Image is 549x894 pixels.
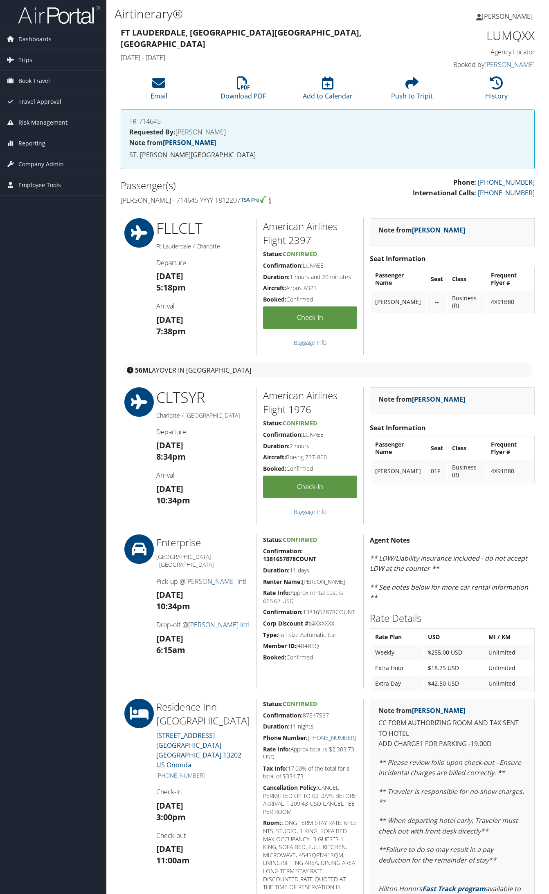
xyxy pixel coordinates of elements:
[135,366,148,375] strong: 56M
[156,553,251,569] h5: [GEOGRAPHIC_DATA] , [GEOGRAPHIC_DATA]
[378,395,465,404] strong: Note from
[156,644,185,655] strong: 6:15am
[482,12,533,21] span: [PERSON_NAME]
[371,630,423,644] th: Rate Plan
[448,460,486,482] td: Business (R)
[263,608,303,616] strong: Confirmation:
[371,291,426,313] td: [PERSON_NAME]
[263,536,283,543] strong: Status:
[263,745,290,753] strong: Rate Info:
[156,620,251,629] h4: Drop-off @
[427,460,447,482] td: 01F
[378,718,526,749] p: CC FORM AUTHORIZING ROOM AND TAX SENT TO HOTEL ADD CHARGE1 FOR PARKING -19.00D
[263,734,308,742] strong: Phone Number:
[424,661,484,675] td: $18.75 USD
[478,178,535,187] a: [PHONE_NUMBER]
[476,4,541,29] a: [PERSON_NAME]
[378,845,496,865] em: **Failure to do so may result in a pay deduction for the remainder of stay**
[185,577,246,586] a: [PERSON_NAME] Intl
[294,339,326,346] a: Baggage Info
[371,437,426,459] th: Passenger Name
[241,196,267,203] img: tsa-precheck.png
[188,620,249,629] a: [PERSON_NAME] Intl
[263,619,310,627] strong: Corp Discount #:
[308,734,356,742] a: [PHONE_NUMBER]
[156,843,183,854] strong: [DATE]
[484,630,533,644] th: MI / KM
[371,676,423,691] td: Extra Day
[156,302,251,311] h4: Arrival
[263,547,316,563] strong: Confirmation: 1381657878COUNT
[156,471,251,480] h4: Arrival
[18,133,45,154] span: Reporting
[371,661,423,675] td: Extra Hour
[263,722,357,731] h5: 11 nights
[427,268,447,290] th: Seat
[263,273,290,281] strong: Duration:
[263,442,357,450] h5: 2 hours
[263,764,357,780] h5: 17.00% of the total for a total of $334.73
[371,460,426,482] td: [PERSON_NAME]
[129,127,175,136] strong: Requested By:
[129,150,526,161] p: ST. [PERSON_NAME][GEOGRAPHIC_DATA]
[121,27,362,49] strong: Ft Lauderdale, [GEOGRAPHIC_DATA] [GEOGRAPHIC_DATA], [GEOGRAPHIC_DATA]
[370,423,426,432] strong: Seat Information
[263,819,357,891] h5: LONG TERM STAY RATE, 6PLS NTS, STUDIO, 1 KING, SOFA BED MAX OCCUPANCY- 3 GUESTS 1 KING, SOFA BED,...
[484,645,533,660] td: Unlimited
[391,81,433,101] a: Push to Tripit
[484,676,533,691] td: Unlimited
[370,254,426,263] strong: Seat Information
[263,764,288,772] strong: Tax Info:
[412,706,465,715] a: [PERSON_NAME]
[156,242,251,250] h5: Ft Lauderdale / Charlotte
[485,81,508,101] a: History
[18,29,52,49] span: Dashboards
[263,745,357,761] h5: Approx total is $2,303.73 USD
[263,711,357,720] h5: 87547537
[263,653,286,661] strong: Booked:
[18,112,67,133] span: Risk Management
[263,722,290,730] strong: Duration:
[156,700,251,727] h2: Residence Inn [GEOGRAPHIC_DATA]
[220,81,266,101] a: Download PDF
[123,363,533,377] div: layover in [GEOGRAPHIC_DATA]
[448,437,486,459] th: Class
[441,47,535,56] h4: Agency Locator
[422,884,486,893] a: Fast Track program
[156,731,241,769] a: [STREET_ADDRESS][GEOGRAPHIC_DATA] [GEOGRAPHIC_DATA] 13202 US Ononda
[263,653,357,662] h5: Confirmed
[283,700,317,708] span: Confirmed
[283,250,317,258] span: Confirmed
[151,81,167,101] a: Email
[263,819,281,827] strong: Room:
[18,71,50,91] span: Book Travel
[156,800,183,811] strong: [DATE]
[427,437,447,459] th: Seat
[412,226,465,235] a: [PERSON_NAME]
[156,314,183,325] strong: [DATE]
[263,784,357,816] h5: CANCEL PERMITTED UP TO 02 DAYS BEFORE ARRIVAL | 209.43 USD CANCEL FEE PER ROOM
[441,27,535,44] h1: LUMQXX
[487,268,533,290] th: Frequent Flyer #
[18,175,61,195] span: Employee Tools
[263,431,357,439] h5: LUNAEE
[478,188,535,197] a: [PHONE_NUMBER]
[263,566,357,574] h5: 11 days
[412,395,465,404] a: [PERSON_NAME]
[156,282,186,293] strong: 5:18pm
[129,129,526,135] h4: [PERSON_NAME]
[156,536,251,550] h2: Enterprise
[484,661,533,675] td: Unlimited
[487,460,533,482] td: 4X91B80
[263,578,357,586] h5: [PERSON_NAME]
[371,645,423,660] td: Weekly
[156,633,183,644] strong: [DATE]
[156,270,183,282] strong: [DATE]
[156,855,190,866] strong: 11:00am
[129,118,526,125] h4: TR-714645
[156,601,190,612] strong: 10:34pm
[424,676,484,691] td: $42.50 USD
[156,218,251,239] h1: FLL CLT
[263,250,283,258] strong: Status:
[263,465,357,473] h5: Confirmed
